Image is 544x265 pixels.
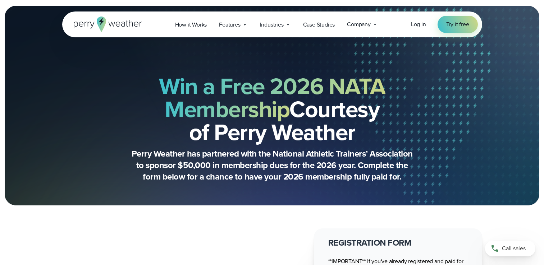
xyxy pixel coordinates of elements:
a: Call sales [485,241,535,256]
span: Log in [411,20,426,28]
strong: Win a Free 2026 NATA Membership [159,69,385,126]
span: How it Works [175,20,207,29]
strong: REGISTRATION FORM [328,236,412,249]
a: Log in [411,20,426,29]
span: Case Studies [303,20,335,29]
p: Perry Weather has partnered with the National Athletic Trainers’ Association to sponsor $50,000 i... [128,148,416,182]
span: Company [347,20,371,29]
span: Try it free [446,20,469,29]
span: Call sales [502,244,526,253]
a: Try it free [438,16,478,33]
span: Industries [260,20,284,29]
span: Features [219,20,240,29]
a: How it Works [169,17,213,32]
a: Case Studies [297,17,341,32]
h2: Courtesy of Perry Weather [98,75,446,144]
